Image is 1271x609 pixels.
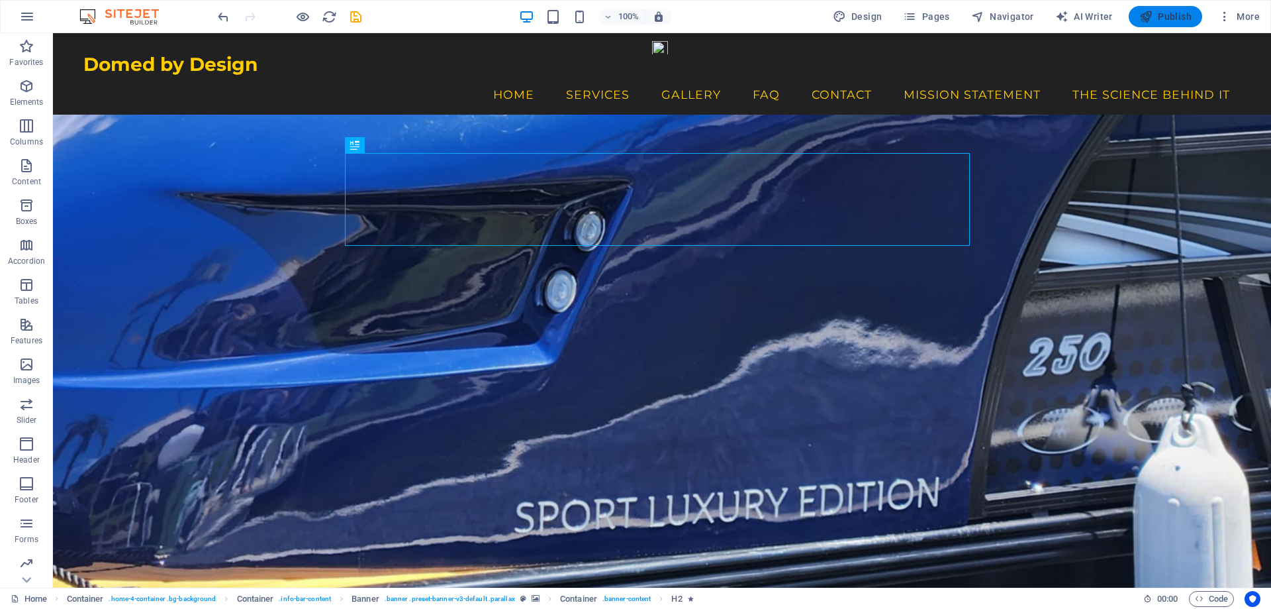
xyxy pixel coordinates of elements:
span: 00 00 [1157,591,1178,607]
span: More [1218,10,1260,23]
img: Editor Logo [76,9,175,25]
span: Click to select. Double-click to edit [560,591,597,607]
span: . info-bar-content [279,591,331,607]
button: Code [1189,591,1234,607]
nav: breadcrumb [67,591,694,607]
button: Click here to leave preview mode and continue editing [295,9,310,25]
button: Pages [898,6,955,27]
a: Click to cancel selection. Double-click to open Pages [11,591,47,607]
button: More [1213,6,1265,27]
button: save [348,9,363,25]
p: Images [13,375,40,386]
i: Undo: Edit title (Ctrl+Z) [216,9,231,25]
button: AI Writer [1050,6,1118,27]
p: Features [11,335,42,346]
i: Save (Ctrl+S) [348,9,363,25]
button: Publish [1129,6,1202,27]
span: Publish [1139,10,1192,23]
span: Click to select. Double-click to edit [67,591,104,607]
i: On resize automatically adjust zoom level to fit chosen device. [653,11,665,23]
i: Element contains an animation [688,595,694,602]
button: 100% [598,9,645,25]
p: Tables [15,296,38,306]
span: . banner .preset-banner-v3-default .parallax [385,591,515,607]
p: Boxes [16,216,38,227]
span: Click to select. Double-click to edit [352,591,379,607]
p: Slider [17,415,37,425]
p: Header [13,455,40,465]
button: undo [215,9,231,25]
i: This element is a customizable preset [520,595,526,602]
p: Elements [10,97,44,107]
h6: 100% [618,9,639,25]
i: Reload page [322,9,337,25]
span: Navigator [971,10,1034,23]
span: Design [833,10,882,23]
button: Navigator [966,6,1039,27]
span: Code [1195,591,1228,607]
p: Favorites [9,57,43,68]
span: . banner-content [602,591,651,607]
h6: Session time [1143,591,1178,607]
span: AI Writer [1055,10,1113,23]
i: This element contains a background [532,595,540,602]
p: Content [12,176,41,187]
span: . home-4-container .bg-background [109,591,216,607]
p: Accordion [8,256,45,266]
button: reload [321,9,337,25]
p: Columns [10,137,43,147]
p: Forms [15,534,38,545]
span: : [1166,594,1168,604]
span: Click to select. Double-click to edit [237,591,274,607]
button: Design [827,6,888,27]
p: Footer [15,494,38,505]
button: Usercentrics [1245,591,1260,607]
span: Pages [903,10,949,23]
span: Click to select. Double-click to edit [671,591,682,607]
